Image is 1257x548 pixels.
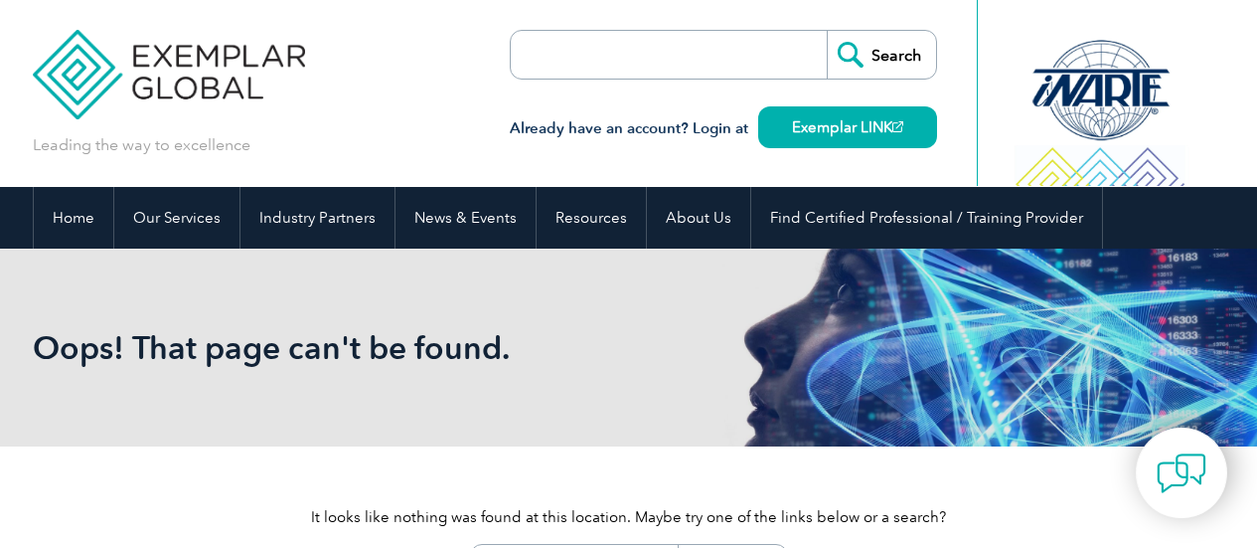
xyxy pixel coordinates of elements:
p: Leading the way to excellence [33,134,250,156]
img: contact-chat.png [1157,449,1206,498]
p: It looks like nothing was found at this location. Maybe try one of the links below or a search? [33,506,1225,528]
a: About Us [647,187,750,249]
a: Our Services [114,187,239,249]
a: Home [34,187,113,249]
img: open_square.png [892,121,903,132]
h3: Already have an account? Login at [510,116,937,141]
a: Exemplar LINK [758,106,937,148]
a: Industry Partners [240,187,394,249]
a: News & Events [395,187,536,249]
a: Resources [537,187,646,249]
h1: Oops! That page can't be found. [33,328,796,367]
a: Find Certified Professional / Training Provider [751,187,1102,249]
input: Search [827,31,936,79]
